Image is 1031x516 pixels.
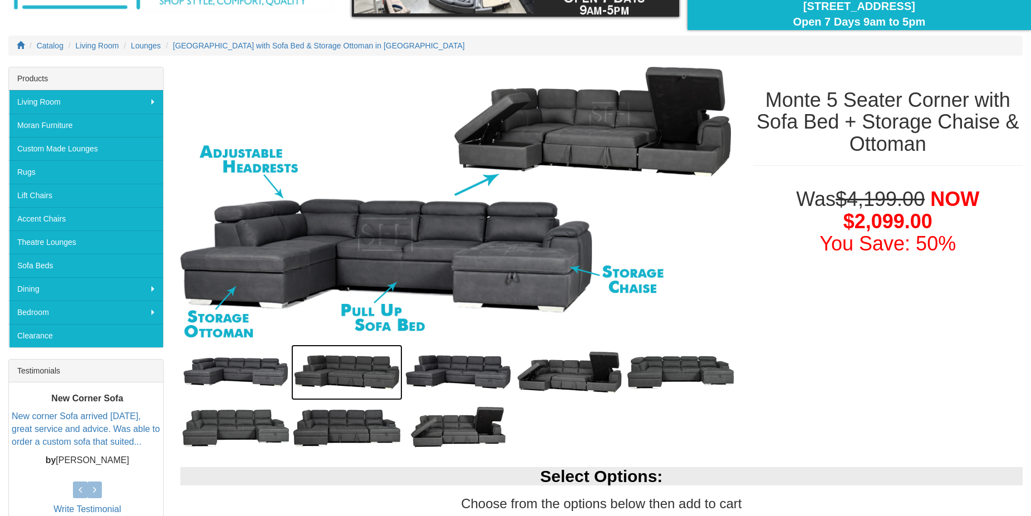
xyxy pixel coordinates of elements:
b: by [46,455,56,465]
p: [PERSON_NAME] [12,454,163,467]
a: [GEOGRAPHIC_DATA] with Sofa Bed & Storage Ottoman in [GEOGRAPHIC_DATA] [173,41,465,50]
div: Testimonials [9,360,163,382]
a: Write Testimonial [53,504,121,514]
a: Theatre Lounges [9,230,163,254]
a: Dining [9,277,163,301]
a: Bedroom [9,301,163,324]
b: Select Options: [540,467,662,485]
a: Accent Chairs [9,207,163,230]
a: Catalog [37,41,63,50]
a: Custom Made Lounges [9,137,163,160]
a: Clearance [9,324,163,347]
a: Lounges [131,41,161,50]
a: New corner Sofa arrived [DATE], great service and advice. Was able to order a custom sofa that su... [12,411,160,446]
h1: Was [753,188,1023,254]
del: $4,199.00 [836,188,925,210]
h1: Monte 5 Seater Corner with Sofa Bed + Storage Chaise & Ottoman [753,89,1023,155]
font: You Save: 50% [819,232,956,255]
h3: Choose from the options below then add to cart [180,497,1023,511]
a: Rugs [9,160,163,184]
div: Products [9,67,163,90]
a: Living Room [76,41,119,50]
b: New Corner Sofa [51,394,123,403]
a: Living Room [9,90,163,114]
a: Lift Chairs [9,184,163,207]
a: Moran Furniture [9,114,163,137]
a: Sofa Beds [9,254,163,277]
span: NOW $2,099.00 [843,188,979,233]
